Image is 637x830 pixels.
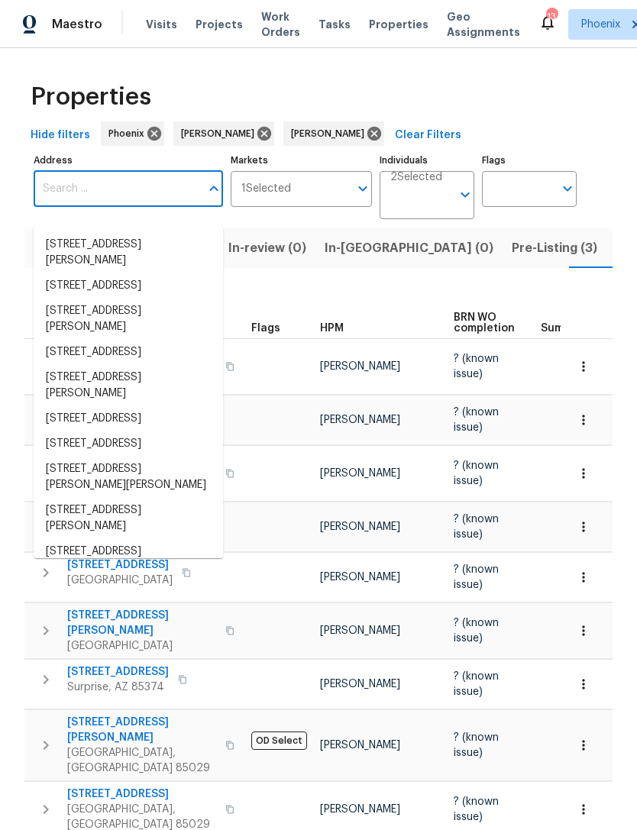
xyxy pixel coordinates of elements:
[320,804,400,815] span: [PERSON_NAME]
[261,9,300,40] span: Work Orders
[389,121,467,150] button: Clear Filters
[581,17,620,32] span: Phoenix
[181,126,260,141] span: [PERSON_NAME]
[67,745,216,776] span: [GEOGRAPHIC_DATA], [GEOGRAPHIC_DATA] 85029
[380,156,474,165] label: Individuals
[203,178,225,199] button: Close
[541,323,590,334] span: Summary
[320,468,400,479] span: [PERSON_NAME]
[67,715,216,745] span: [STREET_ADDRESS][PERSON_NAME]
[395,126,461,145] span: Clear Filters
[320,522,400,532] span: [PERSON_NAME]
[454,354,499,379] span: ? (known issue)
[320,361,400,372] span: [PERSON_NAME]
[390,171,442,184] span: 2 Selected
[31,126,90,145] span: Hide filters
[108,126,150,141] span: Phoenix
[67,608,216,638] span: [STREET_ADDRESS][PERSON_NAME]
[231,156,373,165] label: Markets
[34,273,223,299] li: [STREET_ADDRESS]
[52,17,102,32] span: Maestro
[34,171,200,207] input: Search ...
[34,340,223,365] li: [STREET_ADDRESS]
[67,638,216,654] span: [GEOGRAPHIC_DATA]
[34,457,223,498] li: [STREET_ADDRESS][PERSON_NAME][PERSON_NAME]
[196,17,243,32] span: Projects
[320,679,400,690] span: [PERSON_NAME]
[454,312,515,334] span: BRN WO completion
[454,618,499,644] span: ? (known issue)
[454,460,499,486] span: ? (known issue)
[34,498,223,539] li: [STREET_ADDRESS][PERSON_NAME]
[67,664,169,680] span: [STREET_ADDRESS]
[34,232,223,273] li: [STREET_ADDRESS][PERSON_NAME]
[557,178,578,199] button: Open
[67,573,173,588] span: [GEOGRAPHIC_DATA]
[369,17,428,32] span: Properties
[67,786,216,802] span: [STREET_ADDRESS]
[454,671,499,697] span: ? (known issue)
[291,126,370,141] span: [PERSON_NAME]
[31,89,151,105] span: Properties
[251,323,280,334] span: Flags
[320,572,400,583] span: [PERSON_NAME]
[512,237,597,259] span: Pre-Listing (3)
[454,564,499,590] span: ? (known issue)
[34,365,223,406] li: [STREET_ADDRESS][PERSON_NAME]
[546,9,557,24] div: 13
[34,431,223,457] li: [STREET_ADDRESS]
[173,121,274,146] div: [PERSON_NAME]
[454,407,499,433] span: ? (known issue)
[454,732,499,758] span: ? (known issue)
[146,17,177,32] span: Visits
[241,182,291,195] span: 1 Selected
[352,178,373,199] button: Open
[228,237,306,259] span: In-review (0)
[101,121,164,146] div: Phoenix
[454,184,476,205] button: Open
[454,514,499,540] span: ? (known issue)
[320,323,344,334] span: HPM
[67,557,173,573] span: [STREET_ADDRESS]
[67,680,169,695] span: Surprise, AZ 85374
[24,121,96,150] button: Hide filters
[325,237,493,259] span: In-[GEOGRAPHIC_DATA] (0)
[447,9,520,40] span: Geo Assignments
[482,156,577,165] label: Flags
[251,731,307,750] span: OD Select
[454,796,499,822] span: ? (known issue)
[320,415,400,425] span: [PERSON_NAME]
[320,740,400,751] span: [PERSON_NAME]
[34,539,223,564] li: [STREET_ADDRESS]
[34,156,223,165] label: Address
[318,19,351,30] span: Tasks
[320,625,400,636] span: [PERSON_NAME]
[34,299,223,340] li: [STREET_ADDRESS][PERSON_NAME]
[283,121,384,146] div: [PERSON_NAME]
[34,406,223,431] li: [STREET_ADDRESS]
